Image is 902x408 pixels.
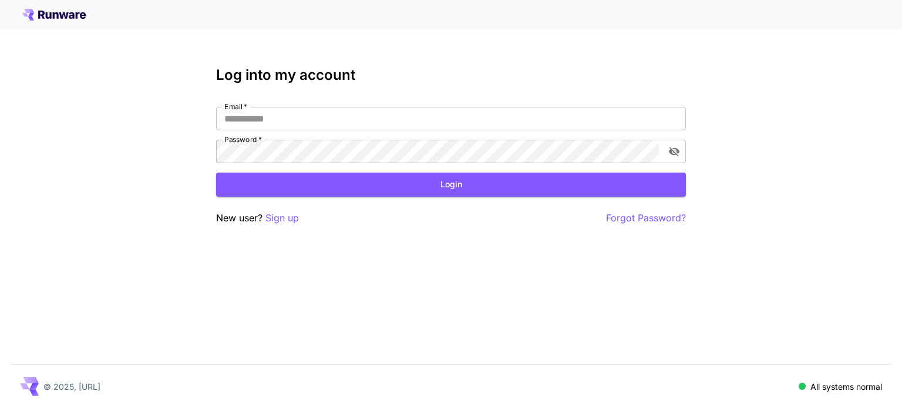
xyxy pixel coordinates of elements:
[43,380,100,393] p: © 2025, [URL]
[216,211,299,225] p: New user?
[224,134,262,144] label: Password
[216,67,686,83] h3: Log into my account
[606,211,686,225] button: Forgot Password?
[265,211,299,225] button: Sign up
[224,102,247,112] label: Email
[216,173,686,197] button: Login
[810,380,882,393] p: All systems normal
[664,141,685,162] button: toggle password visibility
